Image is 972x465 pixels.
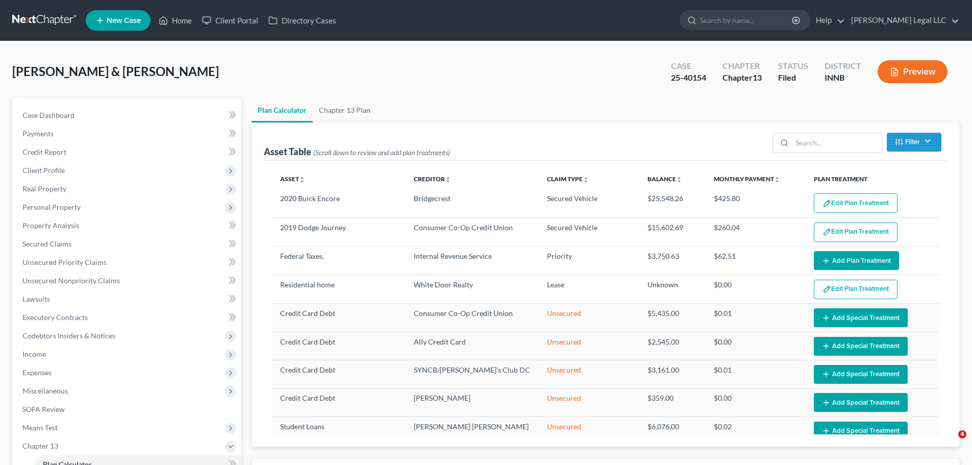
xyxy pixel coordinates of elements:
button: Preview [878,60,948,83]
a: Creditorunfold_more [414,175,451,183]
button: Add Special Treatment [814,393,908,412]
td: $5,435.00 [639,304,706,332]
td: Priority [539,247,639,275]
i: unfold_more [299,177,305,183]
td: Residential home [272,275,406,304]
a: Unsecured Priority Claims [14,253,241,272]
td: $15,602.69 [639,218,706,247]
a: Payments [14,125,241,143]
span: New Case [107,17,141,25]
td: $359.00 [639,388,706,417]
span: Unsecured Nonpriority Claims [22,276,120,285]
a: Executory Contracts [14,308,241,327]
td: Unsecured [539,332,639,360]
span: Income [22,350,46,358]
span: (Scroll down to review and add plan treatments) [313,148,450,157]
a: Lawsuits [14,290,241,308]
div: Case [671,60,706,72]
iframe: Intercom live chat [937,430,962,455]
button: Edit Plan Treatment [814,223,898,242]
span: Executory Contracts [22,313,88,322]
a: Directory Cases [263,11,341,30]
a: Home [154,11,197,30]
button: Add Special Treatment [814,365,908,384]
td: White Door Realty [406,275,539,304]
a: SOFA Review [14,400,241,419]
img: edit-pencil-c1479a1de80d8dea1e2430c2f745a3c6a07e9d7aa2eeffe225670001d78357a8.svg [823,199,831,208]
td: Student Loans [272,417,406,445]
a: Secured Claims [14,235,241,253]
input: Search by name... [700,11,793,30]
span: Means Test [22,423,58,432]
td: Secured Vehicle [539,218,639,247]
a: Credit Report [14,143,241,161]
span: Codebtors Insiders & Notices [22,331,115,340]
div: District [825,60,861,72]
a: [PERSON_NAME] Legal LLC [846,11,959,30]
td: $0.00 [706,388,806,417]
button: Add Special Treatment [814,422,908,440]
td: [PERSON_NAME] [PERSON_NAME] [406,417,539,445]
div: INNB [825,72,861,84]
img: edit-pencil-c1479a1de80d8dea1e2430c2f745a3c6a07e9d7aa2eeffe225670001d78357a8.svg [823,228,831,236]
td: $0.01 [706,360,806,388]
i: unfold_more [676,177,682,183]
span: Secured Claims [22,239,71,248]
i: unfold_more [774,177,780,183]
td: Federal Taxes, [272,247,406,275]
span: Case Dashboard [22,111,74,119]
td: Consumer Co-Op Credit Union [406,304,539,332]
a: Client Portal [197,11,263,30]
i: unfold_more [583,177,589,183]
a: Chapter 13 Plan [313,98,377,123]
span: 4 [958,430,966,438]
a: Case Dashboard [14,106,241,125]
span: 13 [753,72,762,82]
img: edit-pencil-c1479a1de80d8dea1e2430c2f745a3c6a07e9d7aa2eeffe225670001d78357a8.svg [823,285,831,293]
td: Internal Revenue Service [406,247,539,275]
div: Chapter [722,60,762,72]
a: Monthly Paymentunfold_more [714,175,780,183]
td: Unsecured [539,304,639,332]
td: $0.01 [706,304,806,332]
button: Add Special Treatment [814,308,908,327]
span: Payments [22,129,54,138]
td: Bridgecrest [406,189,539,218]
span: [PERSON_NAME] & [PERSON_NAME] [12,64,219,79]
td: Unsecured [539,388,639,417]
span: Property Analysis [22,221,79,230]
button: Edit Plan Treatment [814,280,898,299]
td: Ally Credit Card [406,332,539,360]
span: Client Profile [22,166,65,175]
a: Claim Typeunfold_more [547,175,589,183]
td: [PERSON_NAME] [406,388,539,417]
span: Real Property [22,184,66,193]
td: SYNCB/[PERSON_NAME]'s Club DC [406,360,539,388]
span: Personal Property [22,203,81,211]
a: Help [811,11,845,30]
td: Unsecured [539,360,639,388]
button: Edit Plan Treatment [814,193,898,213]
div: Filed [778,72,808,84]
td: $0.00 [706,332,806,360]
a: Balanceunfold_more [647,175,682,183]
button: Filter [887,133,941,152]
span: Expenses [22,368,52,377]
a: Assetunfold_more [280,175,305,183]
span: Miscellaneous [22,386,68,395]
td: 2020 Buick Encore [272,189,406,218]
td: $260.04 [706,218,806,247]
td: $425.80 [706,189,806,218]
a: Unsecured Nonpriority Claims [14,272,241,290]
span: Chapter 13 [22,442,58,450]
td: $25,548.26 [639,189,706,218]
td: $0.00 [706,275,806,304]
td: $3,750.63 [639,247,706,275]
th: Plan Treatment [806,169,939,189]
span: SOFA Review [22,405,65,413]
div: Chapter [722,72,762,84]
td: Credit Card Debt [272,388,406,417]
a: Property Analysis [14,216,241,235]
button: Add Plan Treatment [814,251,899,270]
a: Plan Calculator [252,98,313,123]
